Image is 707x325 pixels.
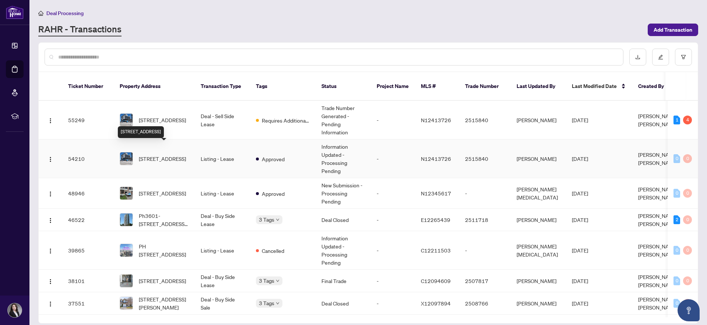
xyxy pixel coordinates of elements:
[316,101,371,139] td: Trade Number Generated - Pending Information
[276,301,279,305] span: down
[658,54,663,60] span: edit
[683,299,692,308] div: 0
[259,215,274,224] span: 3 Tags
[48,279,53,285] img: Logo
[45,214,56,226] button: Logo
[38,11,43,16] span: home
[45,153,56,165] button: Logo
[511,101,566,139] td: [PERSON_NAME]
[459,209,511,231] td: 2511718
[62,270,114,292] td: 38101
[638,296,678,311] span: [PERSON_NAME] [PERSON_NAME]
[459,101,511,139] td: 2515840
[195,231,250,270] td: Listing - Lease
[459,231,511,270] td: -
[371,101,415,139] td: -
[62,139,114,178] td: 54210
[62,209,114,231] td: 46522
[114,72,195,101] th: Property Address
[262,155,285,163] span: Approved
[120,114,133,126] img: thumbnail-img
[511,72,566,101] th: Last Updated By
[120,244,133,257] img: thumbnail-img
[195,292,250,315] td: Deal - Buy Side Sale
[632,72,676,101] th: Created By
[48,218,53,223] img: Logo
[45,275,56,287] button: Logo
[48,191,53,197] img: Logo
[638,113,678,127] span: [PERSON_NAME] [PERSON_NAME]
[415,72,459,101] th: MLS #
[316,139,371,178] td: Information Updated - Processing Pending
[195,139,250,178] td: Listing - Lease
[648,24,698,36] button: Add Transaction
[511,139,566,178] td: [PERSON_NAME]
[572,247,588,254] span: [DATE]
[629,49,646,66] button: download
[195,72,250,101] th: Transaction Type
[572,82,617,90] span: Last Modified Date
[511,270,566,292] td: [PERSON_NAME]
[48,156,53,162] img: Logo
[139,242,189,258] span: PH [STREET_ADDRESS]
[654,24,692,36] span: Add Transaction
[678,299,700,321] button: Open asap
[683,276,692,285] div: 0
[511,209,566,231] td: [PERSON_NAME]
[638,212,678,227] span: [PERSON_NAME] [PERSON_NAME]
[638,273,678,288] span: [PERSON_NAME] [PERSON_NAME]
[421,247,451,254] span: C12211503
[572,216,588,223] span: [DATE]
[421,216,450,223] span: E12265439
[316,178,371,209] td: New Submission - Processing Pending
[48,301,53,307] img: Logo
[421,117,451,123] span: N12413726
[8,303,22,317] img: Profile Icon
[635,54,640,60] span: download
[572,117,588,123] span: [DATE]
[45,187,56,199] button: Logo
[459,72,511,101] th: Trade Number
[511,231,566,270] td: [PERSON_NAME][MEDICAL_DATA]
[673,116,680,124] div: 1
[195,209,250,231] td: Deal - Buy Side Lease
[46,10,84,17] span: Deal Processing
[6,6,24,19] img: logo
[262,247,284,255] span: Cancelled
[681,54,686,60] span: filter
[38,23,122,36] a: RAHR - Transactions
[45,114,56,126] button: Logo
[48,118,53,124] img: Logo
[459,270,511,292] td: 2507817
[62,292,114,315] td: 37551
[48,248,53,254] img: Logo
[511,178,566,209] td: [PERSON_NAME][MEDICAL_DATA]
[195,270,250,292] td: Deal - Buy Side Lease
[421,155,451,162] span: N12413726
[673,276,680,285] div: 0
[371,292,415,315] td: -
[316,231,371,270] td: Information Updated - Processing Pending
[421,190,451,197] span: N12345617
[139,212,189,228] span: Ph3601-[STREET_ADDRESS][PERSON_NAME]
[421,300,451,307] span: X12097894
[371,231,415,270] td: -
[683,189,692,198] div: 0
[262,116,310,124] span: Requires Additional Docs
[638,151,678,166] span: [PERSON_NAME] [PERSON_NAME]
[45,244,56,256] button: Logo
[673,154,680,163] div: 0
[459,139,511,178] td: 2515840
[139,189,186,197] span: [STREET_ADDRESS]
[638,186,678,201] span: [PERSON_NAME] [PERSON_NAME]
[139,116,186,124] span: [STREET_ADDRESS]
[638,243,678,258] span: [PERSON_NAME] [PERSON_NAME]
[139,155,186,163] span: [STREET_ADDRESS]
[120,275,133,287] img: thumbnail-img
[62,101,114,139] td: 55249
[683,215,692,224] div: 0
[62,72,114,101] th: Ticket Number
[120,187,133,199] img: thumbnail-img
[262,190,285,198] span: Approved
[259,299,274,307] span: 3 Tags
